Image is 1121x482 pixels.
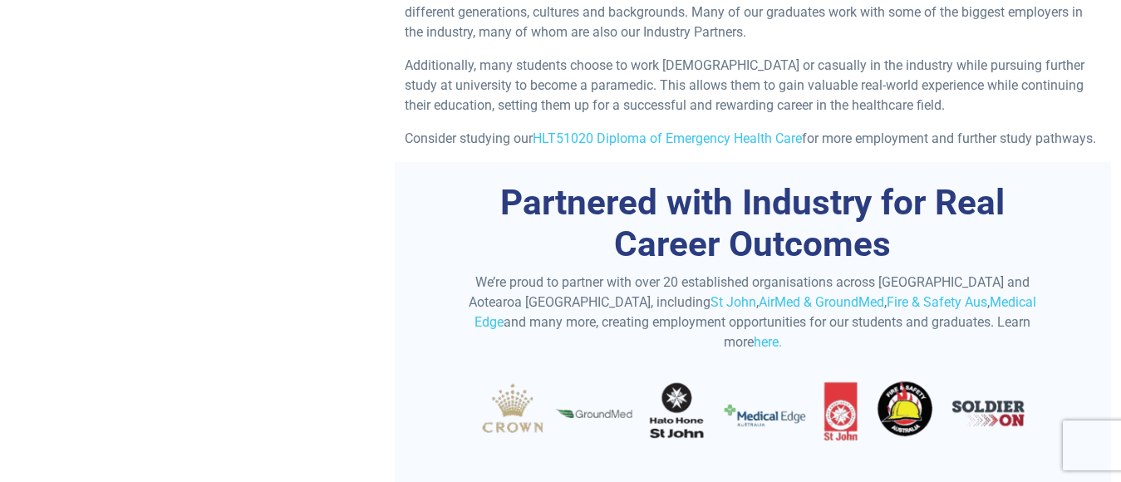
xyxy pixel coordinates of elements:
p: We’re proud to partner with over 20 established organisations across [GEOGRAPHIC_DATA] and Aotear... [457,273,1049,352]
p: Consider studying our for more employment and further study pathways. [405,129,1101,149]
a: AirMed & GroundMed [759,294,884,310]
a: St John [710,294,756,310]
a: HLT51020 Diploma of Emergency Health Care [533,130,802,146]
a: here. [754,334,782,350]
h3: Partnered with Industry for Real Career Outcomes [457,182,1049,266]
a: Medical Edge [474,294,1036,330]
a: Fire & Safety Aus [887,294,987,310]
p: Additionally, many students choose to work [DEMOGRAPHIC_DATA] or casually in the industry while p... [405,56,1101,116]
